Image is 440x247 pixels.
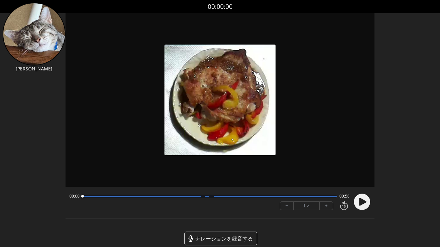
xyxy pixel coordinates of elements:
[208,2,233,11] font: 00:00:00
[320,202,333,210] button: +
[16,66,52,72] font: [PERSON_NAME]
[325,202,328,209] font: +
[285,202,288,209] font: −
[3,3,66,66] img: 宰山
[164,45,275,155] img: ポスター画像
[339,194,350,199] span: 00:58
[195,235,253,242] font: ナレーションを録音する
[303,202,310,209] font: 1 ×
[69,194,80,199] span: 00:00
[184,232,257,245] a: ナレーションを録音する
[280,202,294,210] button: −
